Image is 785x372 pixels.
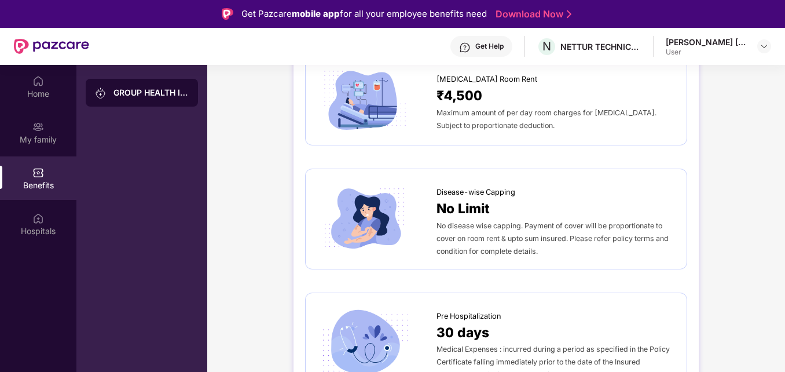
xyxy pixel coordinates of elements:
a: Download Now [496,8,568,20]
span: Pre Hospitalization [436,311,501,322]
strong: mobile app [292,8,340,19]
img: svg+xml;base64,PHN2ZyBpZD0iSGVscC0zMngzMiIgeG1sbnM9Imh0dHA6Ly93d3cudzMub3JnLzIwMDAvc3ZnIiB3aWR0aD... [459,42,471,53]
span: 30 days [436,322,489,343]
span: Disease-wise Capping [436,187,515,198]
img: svg+xml;base64,PHN2ZyBpZD0iRHJvcGRvd24tMzJ4MzIiIHhtbG5zPSJodHRwOi8vd3d3LnczLm9yZy8yMDAwL3N2ZyIgd2... [760,42,769,51]
img: svg+xml;base64,PHN2ZyBpZD0iSG9tZSIgeG1sbnM9Imh0dHA6Ly93d3cudzMub3JnLzIwMDAvc3ZnIiB3aWR0aD0iMjAiIG... [32,75,44,87]
span: No Limit [436,198,490,219]
span: N [542,39,551,53]
img: icon [317,185,413,252]
div: NETTUR TECHNICAL TRAINING FOUNDATION [560,41,641,52]
img: svg+xml;base64,PHN2ZyB3aWR0aD0iMjAiIGhlaWdodD0iMjAiIHZpZXdCb3g9IjAgMCAyMCAyMCIgZmlsbD0ibm9uZSIgeG... [95,87,107,99]
img: icon [317,67,413,133]
span: ₹4,500 [436,85,482,106]
img: svg+xml;base64,PHN2ZyBpZD0iSG9zcGl0YWxzIiB4bWxucz0iaHR0cDovL3d3dy53My5vcmcvMjAwMC9zdmciIHdpZHRoPS... [32,213,44,224]
img: svg+xml;base64,PHN2ZyB3aWR0aD0iMjAiIGhlaWdodD0iMjAiIHZpZXdCb3g9IjAgMCAyMCAyMCIgZmlsbD0ibm9uZSIgeG... [32,121,44,133]
img: New Pazcare Logo [14,39,89,54]
span: No disease wise capping. Payment of cover will be proportionate to cover on room rent & upto sum ... [436,221,669,256]
span: [MEDICAL_DATA] Room Rent [436,74,537,85]
img: svg+xml;base64,PHN2ZyBpZD0iQmVuZWZpdHMiIHhtbG5zPSJodHRwOi8vd3d3LnczLm9yZy8yMDAwL3N2ZyIgd2lkdGg9Ij... [32,167,44,178]
span: Maximum amount of per day room charges for [MEDICAL_DATA]. Subject to proportionate deduction. [436,108,656,130]
img: Logo [222,8,233,20]
div: GROUP HEALTH INSURANCE [113,87,189,99]
div: Get Pazcare for all your employee benefits need [241,7,487,21]
div: [PERSON_NAME] [PERSON_NAME] [666,37,747,48]
div: User [666,48,747,57]
img: Stroke [567,8,571,20]
div: Get Help [475,42,504,51]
